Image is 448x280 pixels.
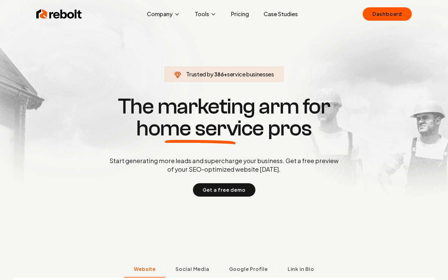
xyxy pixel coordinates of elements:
a: Dashboard [363,7,412,21]
span: service businesses [227,71,274,78]
span: + [224,71,227,78]
button: Tools [190,8,221,20]
span: Social Media [176,265,209,273]
span: Trusted by [186,71,213,78]
button: Company [142,8,185,20]
span: Website [134,265,156,273]
span: home service [136,117,264,139]
a: Pricing [226,8,254,20]
button: Social Media [165,262,219,278]
button: Google Profile [219,262,278,278]
span: 386 [214,70,224,79]
img: Rebolt Logo [36,8,82,20]
span: Google Profile [229,265,268,273]
button: Link in Bio [278,262,324,278]
span: Link in Bio [288,265,314,273]
a: Case Studies [259,8,303,20]
h1: The marketing arm for pros [78,96,370,139]
button: Get a free demo [193,183,255,197]
button: Website [124,262,165,278]
p: Start generating more leads and supercharge your business. Get a free preview of your SEO-optimiz... [108,156,340,173]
